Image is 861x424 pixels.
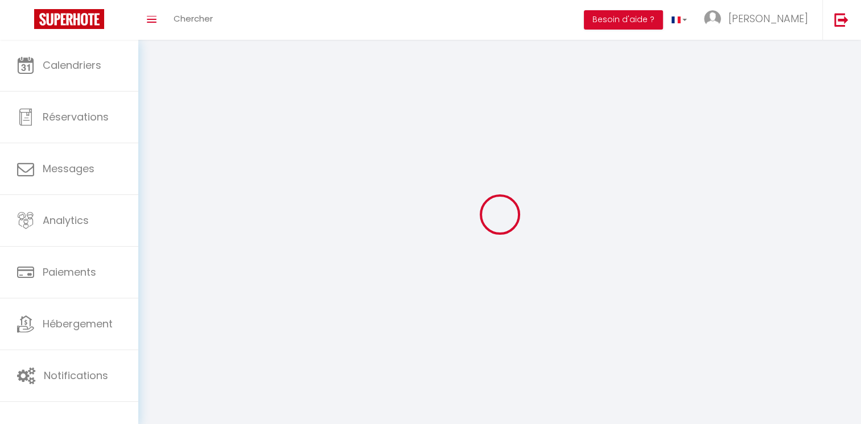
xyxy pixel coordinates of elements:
img: logout [834,13,848,27]
span: Chercher [174,13,213,24]
button: Ouvrir le widget de chat LiveChat [9,5,43,39]
img: Super Booking [34,9,104,29]
span: Messages [43,161,94,176]
span: Paiements [43,265,96,279]
span: [PERSON_NAME] [728,11,808,26]
span: Calendriers [43,58,101,72]
span: Réservations [43,110,109,124]
span: Hébergement [43,317,113,331]
img: ... [704,10,721,27]
button: Besoin d'aide ? [584,10,663,30]
span: Notifications [44,368,108,383]
span: Analytics [43,213,89,227]
iframe: Chat [813,373,852,415]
